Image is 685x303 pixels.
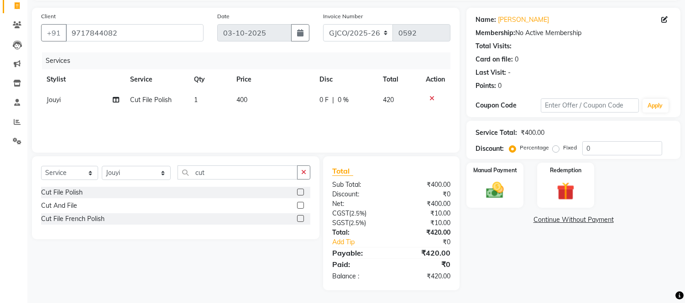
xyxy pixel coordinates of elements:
div: Membership: [476,28,515,38]
span: CGST [332,209,349,217]
div: ₹420.00 [392,247,458,258]
th: Price [231,69,314,90]
label: Client [41,12,56,21]
div: 0 [498,81,502,91]
div: ₹400.00 [392,199,458,209]
div: Paid: [325,259,392,270]
div: Payable: [325,247,392,258]
div: ₹10.00 [392,209,458,218]
span: Cut File Polish [130,96,172,104]
div: Cut And File [41,201,77,211]
div: ₹0 [392,190,458,199]
div: Name: [476,15,496,25]
label: Manual Payment [473,166,517,175]
div: ₹10.00 [392,218,458,228]
div: ₹400.00 [392,180,458,190]
div: ( ) [325,209,392,218]
div: Last Visit: [476,68,506,77]
span: 420 [383,96,394,104]
a: [PERSON_NAME] [498,15,549,25]
div: No Active Membership [476,28,671,38]
label: Invoice Number [323,12,363,21]
div: - [508,68,511,77]
img: _gift.svg [551,180,580,202]
th: Total [377,69,421,90]
div: Cut File Polish [41,188,83,197]
div: Net: [325,199,392,209]
div: ₹420.00 [392,272,458,281]
span: 0 % [338,95,349,105]
label: Fixed [563,144,577,152]
div: Balance : [325,272,392,281]
input: Enter Offer / Coupon Code [541,98,638,113]
span: 1 [194,96,198,104]
div: Coupon Code [476,101,541,110]
span: 2.5% [350,219,364,226]
div: Service Total: [476,128,517,138]
label: Percentage [520,144,549,152]
th: Qty [188,69,231,90]
div: Card on file: [476,55,513,64]
div: 0 [515,55,518,64]
th: Stylist [41,69,125,90]
div: ₹400.00 [521,128,544,138]
div: Points: [476,81,496,91]
div: Sub Total: [325,180,392,190]
button: +91 [41,24,67,41]
div: Cut File French Polish [41,214,105,224]
th: Service [125,69,188,90]
div: Total Visits: [476,41,512,51]
div: Discount: [325,190,392,199]
a: Continue Without Payment [468,215,679,225]
input: Search or Scan [178,165,298,180]
div: Total: [325,228,392,237]
div: Services [42,52,457,69]
div: ( ) [325,218,392,228]
a: Add Tip [325,237,403,247]
img: _cash.svg [481,180,509,200]
label: Date [217,12,230,21]
div: ₹420.00 [392,228,458,237]
input: Search by Name/Mobile/Email/Code [66,24,204,41]
span: 2.5% [351,210,365,217]
span: Jouyi [47,96,61,104]
span: 400 [236,96,247,104]
button: Apply [643,99,669,113]
label: Redemption [550,166,581,175]
th: Action [420,69,450,90]
div: ₹0 [392,259,458,270]
span: | [332,95,334,105]
div: Discount: [476,144,504,154]
th: Disc [314,69,377,90]
span: SGST [332,219,349,227]
span: 0 F [319,95,329,105]
div: ₹0 [403,237,458,247]
span: Total [332,166,353,176]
